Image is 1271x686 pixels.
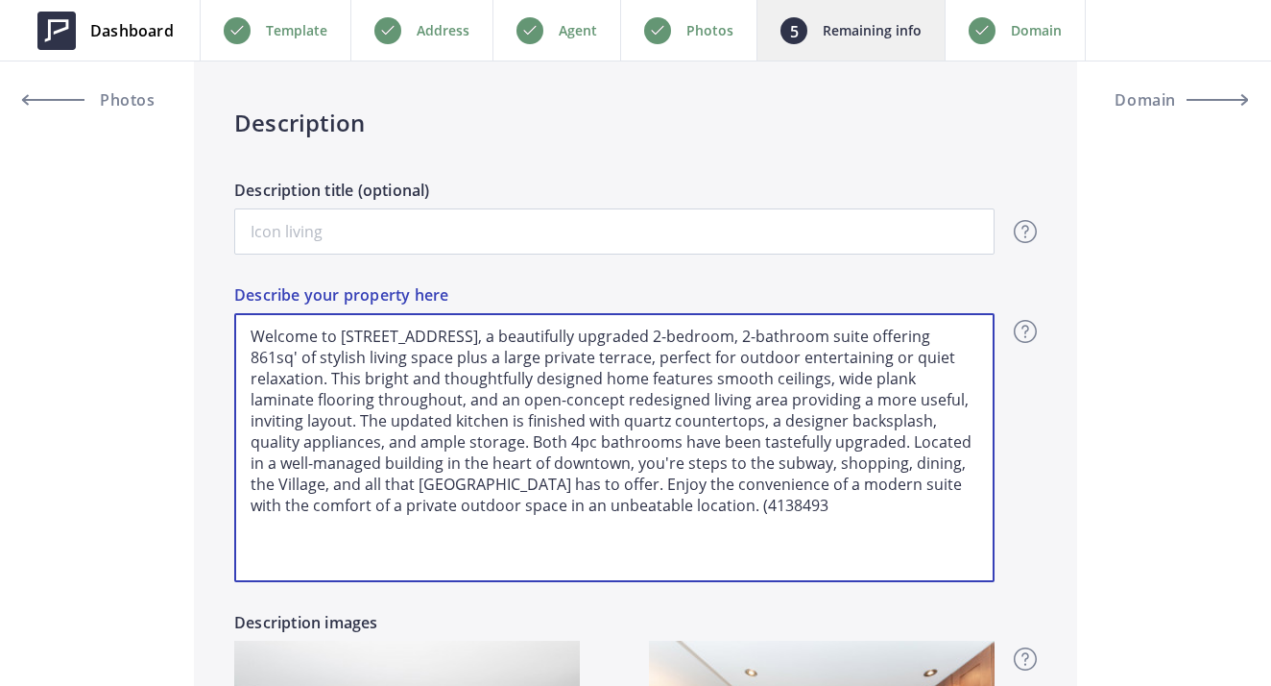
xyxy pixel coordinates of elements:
[1011,19,1062,42] p: Domain
[823,19,922,42] p: Remaining info
[95,92,156,108] span: Photos
[234,179,995,208] label: Description title (optional)
[23,77,196,123] a: Photos
[559,19,597,42] p: Agent
[1014,320,1037,343] img: question
[23,2,188,60] a: Dashboard
[234,283,995,313] label: Describe your property here
[234,611,580,641] label: Description images
[90,19,174,42] span: Dashboard
[686,19,733,42] p: Photos
[234,106,1037,140] h4: Description
[234,208,995,255] input: Icon living
[266,19,327,42] p: Template
[1075,77,1248,123] button: Domain
[1014,220,1037,243] img: question
[1014,648,1037,671] img: question
[417,19,469,42] p: Address
[1115,92,1176,108] span: Domain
